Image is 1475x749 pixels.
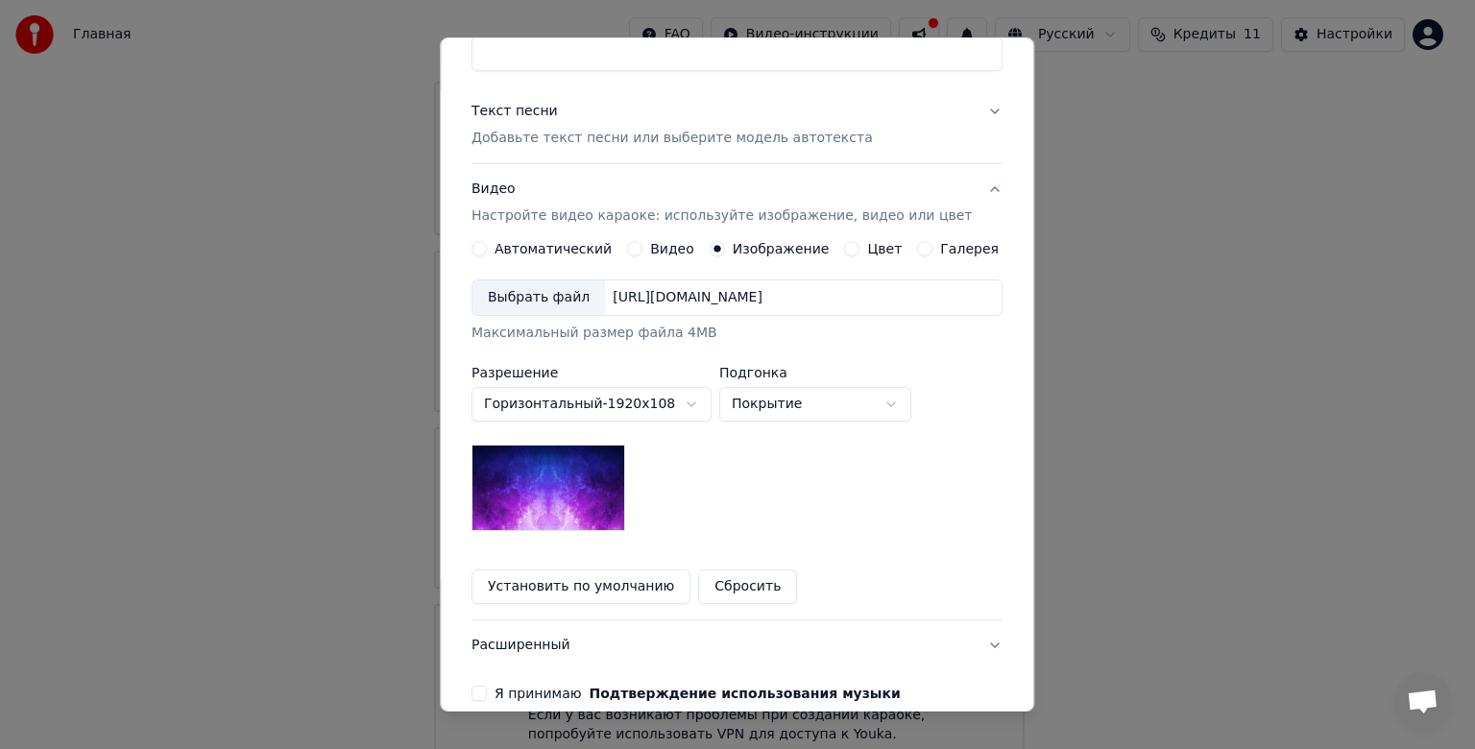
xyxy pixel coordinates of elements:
[472,206,972,226] p: Настройте видео караоке: используйте изображение, видео или цвет
[472,366,712,379] label: Разрешение
[650,242,694,255] label: Видео
[868,242,903,255] label: Цвет
[699,569,798,604] button: Сбросить
[472,280,605,315] div: Выбрать файл
[472,164,1003,241] button: ВидеоНастройте видео караоке: используйте изображение, видео или цвет
[495,242,612,255] label: Автоматический
[472,129,873,148] p: Добавьте текст песни или выберите модель автотекста
[590,687,901,700] button: Я принимаю
[472,86,1003,163] button: Текст песниДобавьте текст песни или выберите модель автотекста
[495,687,901,700] label: Я принимаю
[472,180,972,226] div: Видео
[472,241,1003,619] div: ВидеоНастройте видео караоке: используйте изображение, видео или цвет
[941,242,1000,255] label: Галерея
[472,102,558,121] div: Текст песни
[733,242,830,255] label: Изображение
[472,569,690,604] button: Установить по умолчанию
[472,324,1003,343] div: Максимальный размер файла 4MB
[605,288,770,307] div: [URL][DOMAIN_NAME]
[472,620,1003,670] button: Расширенный
[719,366,911,379] label: Подгонка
